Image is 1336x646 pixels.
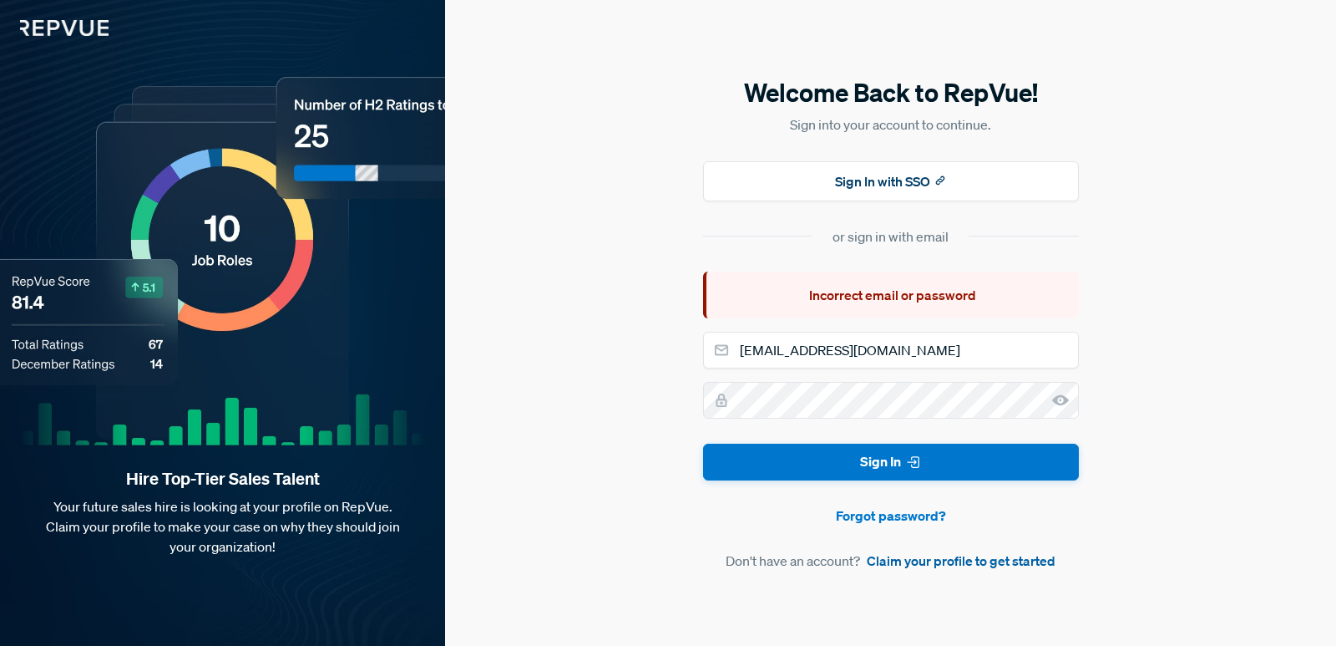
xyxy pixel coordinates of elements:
[27,468,418,490] strong: Hire Top-Tier Sales Talent
[703,332,1079,369] input: Email address
[867,551,1055,571] a: Claim your profile to get started
[703,114,1079,135] p: Sign into your account to continue.
[703,506,1079,526] a: Forgot password?
[703,272,1079,318] div: Incorrect email or password
[703,444,1079,481] button: Sign In
[703,75,1079,110] h5: Welcome Back to RepVue!
[703,161,1079,201] button: Sign In with SSO
[27,496,418,557] p: Your future sales hire is looking at your profile on RepVue. Claim your profile to make your case...
[832,226,949,247] div: or sign in with email
[703,551,1079,571] article: Don't have an account?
